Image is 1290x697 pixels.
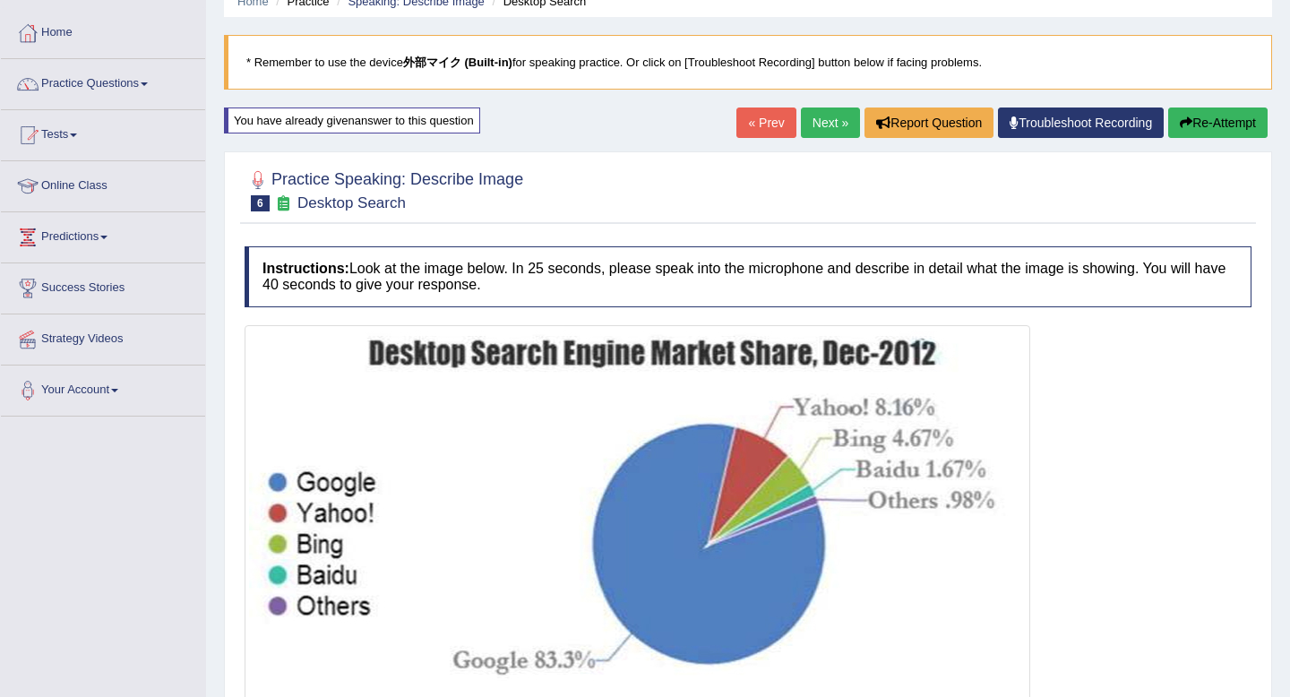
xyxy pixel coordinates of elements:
a: Strategy Videos [1,314,205,359]
a: Predictions [1,212,205,257]
a: Troubleshoot Recording [998,108,1164,138]
h2: Practice Speaking: Describe Image [245,167,523,211]
blockquote: * Remember to use the device for speaking practice. Or click on [Troubleshoot Recording] button b... [224,35,1272,90]
a: Your Account [1,366,205,410]
a: Tests [1,110,205,155]
a: « Prev [736,108,795,138]
h4: Look at the image below. In 25 seconds, please speak into the microphone and describe in detail w... [245,246,1251,306]
a: Online Class [1,161,205,206]
button: Report Question [864,108,993,138]
b: 外部マイク (Built-in) [403,56,512,69]
a: Home [1,8,205,53]
div: You have already given answer to this question [224,108,480,133]
span: 6 [251,195,270,211]
button: Re-Attempt [1168,108,1268,138]
a: Next » [801,108,860,138]
a: Practice Questions [1,59,205,104]
b: Instructions: [262,261,349,276]
small: Exam occurring question [274,195,293,212]
a: Success Stories [1,263,205,308]
small: Desktop Search [297,194,406,211]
